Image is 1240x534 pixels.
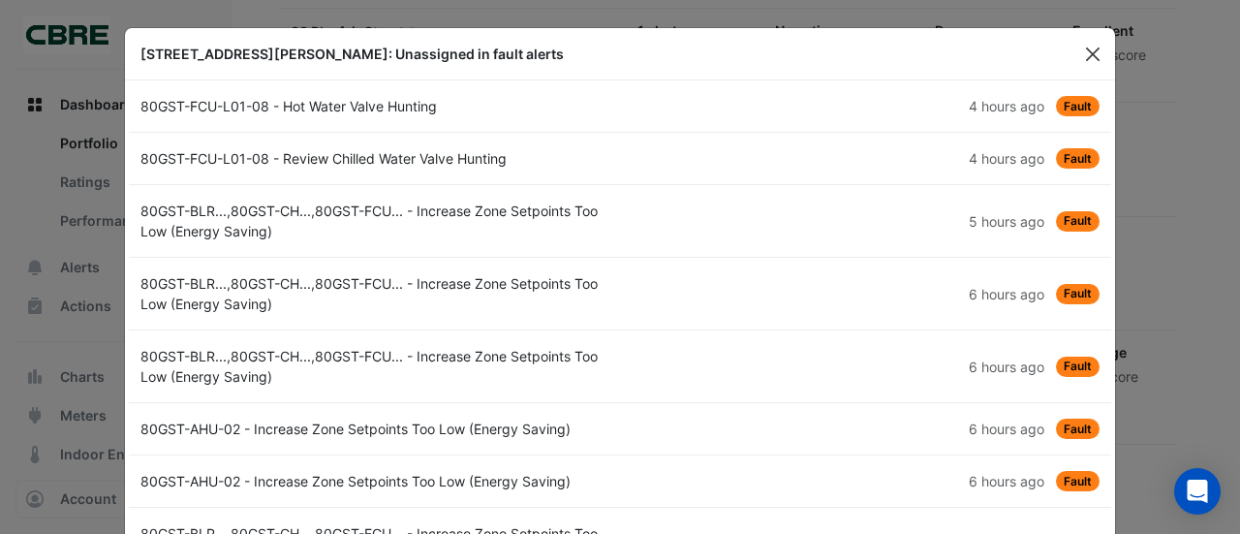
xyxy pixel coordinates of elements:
[969,286,1044,302] span: Mon 08-Sep-2025 07:45 AEST
[129,96,620,116] div: 80GST-FCU-L01-08 - Hot Water Valve Hunting
[1056,284,1100,304] span: Fault
[1174,468,1221,515] div: Open Intercom Messenger
[1056,211,1100,232] span: Fault
[969,213,1044,230] span: Mon 08-Sep-2025 08:15 AEST
[1078,40,1107,69] button: Close
[969,98,1044,114] span: Mon 08-Sep-2025 09:45 AEST
[1056,148,1100,169] span: Fault
[129,419,620,439] div: 80GST-AHU-02 - Increase Zone Setpoints Too Low (Energy Saving)
[140,46,564,62] b: [STREET_ADDRESS][PERSON_NAME]: Unassigned in fault alerts
[129,273,620,314] div: 80GST-BLR...,80GST-CH...,80GST-FCU... - Increase Zone Setpoints Too Low (Energy Saving)
[129,148,620,169] div: 80GST-FCU-L01-08 - Review Chilled Water Valve Hunting
[1056,471,1100,491] span: Fault
[129,201,620,241] div: 80GST-BLR...,80GST-CH...,80GST-FCU... - Increase Zone Setpoints Too Low (Energy Saving)
[969,421,1044,437] span: Mon 08-Sep-2025 07:45 AEST
[129,471,620,491] div: 80GST-AHU-02 - Increase Zone Setpoints Too Low (Energy Saving)
[969,150,1044,167] span: Mon 08-Sep-2025 09:45 AEST
[1056,419,1100,439] span: Fault
[129,346,620,387] div: 80GST-BLR...,80GST-CH...,80GST-FCU... - Increase Zone Setpoints Too Low (Energy Saving)
[1056,357,1100,377] span: Fault
[969,359,1044,375] span: Mon 08-Sep-2025 07:45 AEST
[1056,96,1100,116] span: Fault
[969,473,1044,489] span: Mon 08-Sep-2025 07:45 AEST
